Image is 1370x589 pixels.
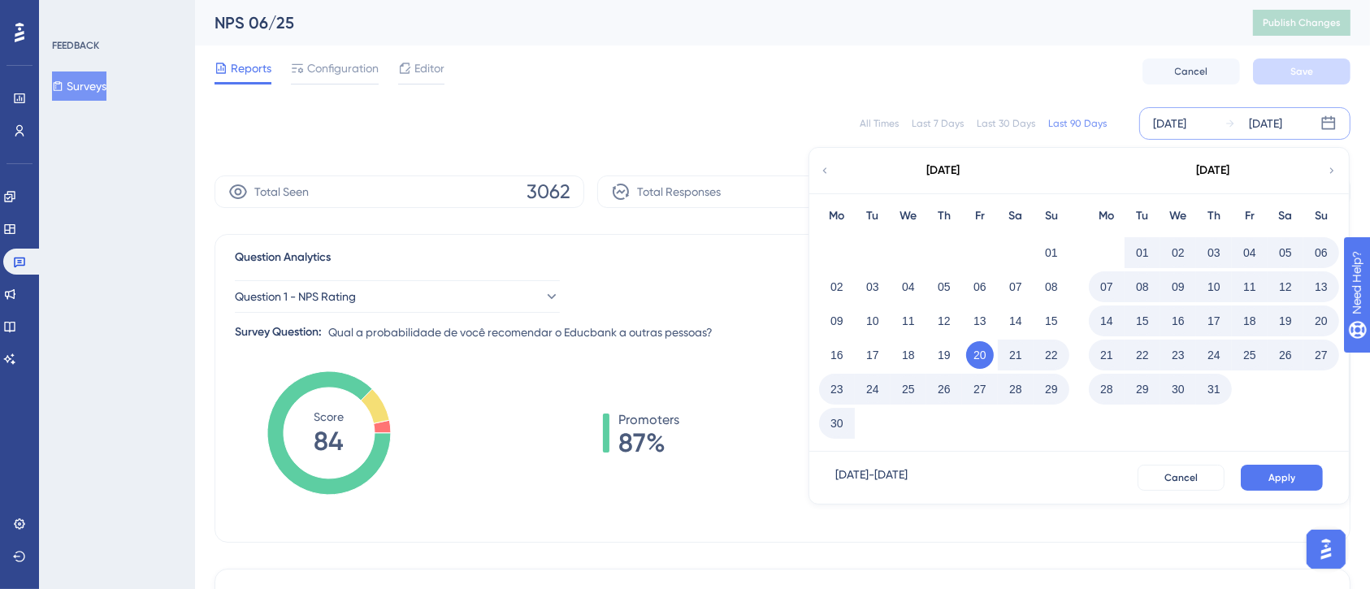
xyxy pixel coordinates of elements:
[1160,206,1196,226] div: We
[823,409,851,437] button: 30
[1093,341,1121,369] button: 21
[1200,341,1228,369] button: 24
[859,307,887,335] button: 10
[930,341,958,369] button: 19
[1196,206,1232,226] div: Th
[1125,206,1160,226] div: Tu
[1307,307,1335,335] button: 20
[998,206,1034,226] div: Sa
[895,273,922,301] button: 04
[930,375,958,403] button: 26
[1093,375,1121,403] button: 28
[966,375,994,403] button: 27
[1303,206,1339,226] div: Su
[1253,10,1350,36] button: Publish Changes
[1129,239,1156,266] button: 01
[414,58,444,78] span: Editor
[1138,465,1225,491] button: Cancel
[823,273,851,301] button: 02
[1268,471,1295,484] span: Apply
[1272,273,1299,301] button: 12
[1236,239,1264,266] button: 04
[823,375,851,403] button: 23
[977,117,1035,130] div: Last 30 Days
[52,39,99,52] div: FEEDBACK
[1093,273,1121,301] button: 07
[1129,307,1156,335] button: 15
[860,117,899,130] div: All Times
[1093,307,1121,335] button: 14
[1232,206,1268,226] div: Fr
[823,341,851,369] button: 16
[1142,58,1240,84] button: Cancel
[1002,273,1030,301] button: 07
[1253,58,1350,84] button: Save
[1164,471,1198,484] span: Cancel
[926,206,962,226] div: Th
[823,307,851,335] button: 09
[52,71,106,101] button: Surveys
[912,117,964,130] div: Last 7 Days
[254,182,309,201] span: Total Seen
[1129,341,1156,369] button: 22
[1038,273,1065,301] button: 08
[930,307,958,335] button: 12
[966,273,994,301] button: 06
[235,248,331,267] span: Question Analytics
[1272,307,1299,335] button: 19
[966,341,994,369] button: 20
[835,465,908,491] div: [DATE] - [DATE]
[619,410,680,430] span: Promoters
[1164,375,1192,403] button: 30
[1002,375,1030,403] button: 28
[1038,307,1065,335] button: 15
[1200,307,1228,335] button: 17
[1200,273,1228,301] button: 10
[1200,239,1228,266] button: 03
[891,206,926,226] div: We
[1200,375,1228,403] button: 31
[235,287,356,306] span: Question 1 - NPS Rating
[1038,341,1065,369] button: 22
[1307,273,1335,301] button: 13
[1164,307,1192,335] button: 16
[1153,114,1186,133] div: [DATE]
[966,307,994,335] button: 13
[1129,273,1156,301] button: 08
[1236,341,1264,369] button: 25
[1272,341,1299,369] button: 26
[1002,307,1030,335] button: 14
[1164,239,1192,266] button: 02
[1048,117,1107,130] div: Last 90 Days
[1002,341,1030,369] button: 21
[1241,465,1323,491] button: Apply
[215,11,1212,34] div: NPS 06/25
[1038,239,1065,266] button: 01
[637,182,721,201] span: Total Responses
[1307,239,1335,266] button: 06
[314,410,345,423] tspan: Score
[855,206,891,226] div: Tu
[1263,16,1341,29] span: Publish Changes
[859,341,887,369] button: 17
[1089,206,1125,226] div: Mo
[895,375,922,403] button: 25
[235,280,560,313] button: Question 1 - NPS Rating
[930,273,958,301] button: 05
[1236,307,1264,335] button: 18
[1302,525,1350,574] iframe: UserGuiding AI Assistant Launcher
[235,323,322,342] div: Survey Question:
[1249,114,1282,133] div: [DATE]
[314,426,345,457] tspan: 84
[1307,341,1335,369] button: 27
[1290,65,1313,78] span: Save
[619,430,680,456] span: 87%
[328,323,713,342] span: Qual a probabilidade de você recomendar o Educbank a outras pessoas?
[1034,206,1069,226] div: Su
[895,341,922,369] button: 18
[962,206,998,226] div: Fr
[819,206,855,226] div: Mo
[231,58,271,78] span: Reports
